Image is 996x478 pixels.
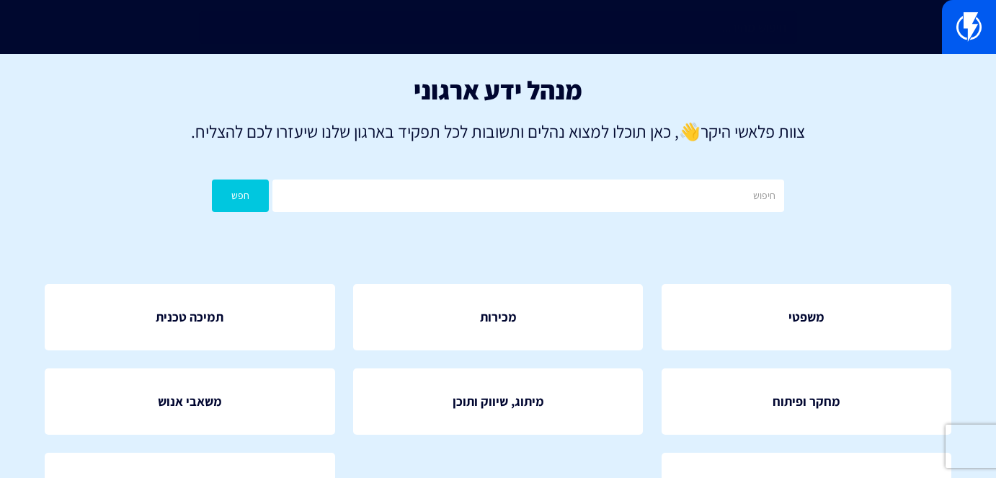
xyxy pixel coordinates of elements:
[773,392,840,411] span: מחקר ופיתוח
[353,368,644,435] a: מיתוג, שיווק ותוכן
[199,11,796,44] input: חיפוש מהיר...
[662,368,952,435] a: מחקר ופיתוח
[272,180,783,212] input: חיפוש
[662,284,952,350] a: משפטי
[480,308,517,327] span: מכירות
[453,392,544,411] span: מיתוג, שיווק ותוכן
[45,284,335,350] a: תמיכה טכנית
[22,76,974,105] h1: מנהל ידע ארגוני
[788,308,824,327] span: משפטי
[158,392,222,411] span: משאבי אנוש
[679,120,701,143] strong: 👋
[22,119,974,143] p: צוות פלאשי היקר , כאן תוכלו למצוא נהלים ותשובות לכל תפקיד בארגון שלנו שיעזרו לכם להצליח.
[156,308,223,327] span: תמיכה טכנית
[353,284,644,350] a: מכירות
[45,368,335,435] a: משאבי אנוש
[212,180,269,212] button: חפש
